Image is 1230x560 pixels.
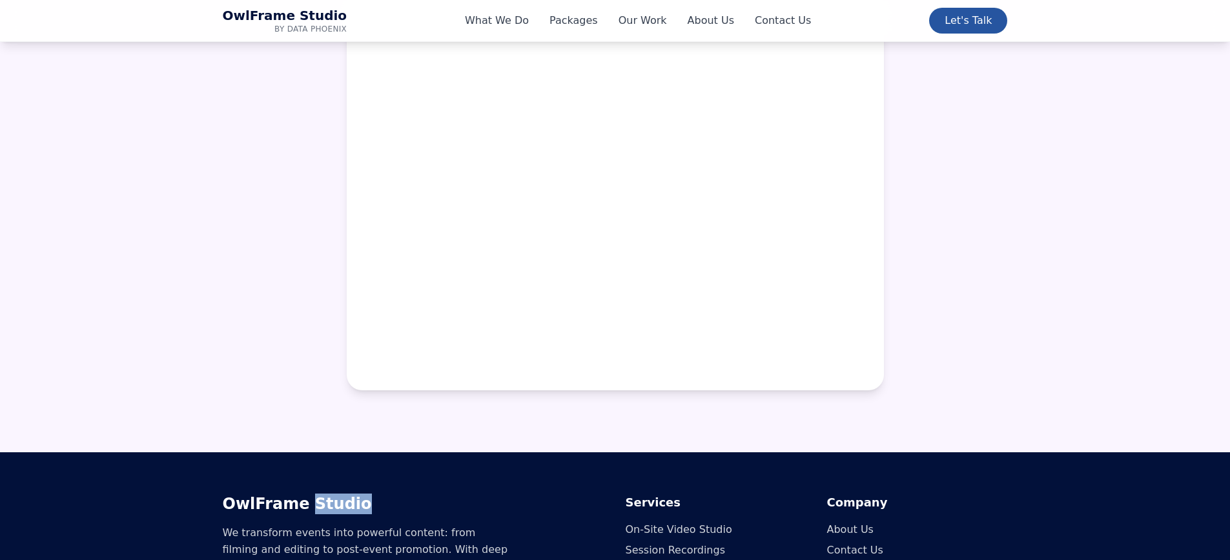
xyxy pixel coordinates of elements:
a: On-Site Video Studio [626,523,732,535]
a: Our Work [619,13,667,28]
a: Packages [549,13,598,28]
a: OwlFrame Studio Home [223,8,347,34]
h3: OwlFrame Studio [223,494,605,514]
h4: Services [626,494,806,512]
a: Contact Us [755,13,811,28]
a: About Us [827,523,874,535]
a: Contact Us [827,544,883,556]
a: Session Recordings [626,544,726,556]
a: What We Do [465,13,529,28]
span: OwlFrame Studio [223,8,347,24]
a: Let's Talk [929,8,1007,34]
span: by Data Phoenix [223,24,347,34]
h4: Company [827,494,1008,512]
iframe: Form [378,28,853,359]
a: About Us [688,13,734,28]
